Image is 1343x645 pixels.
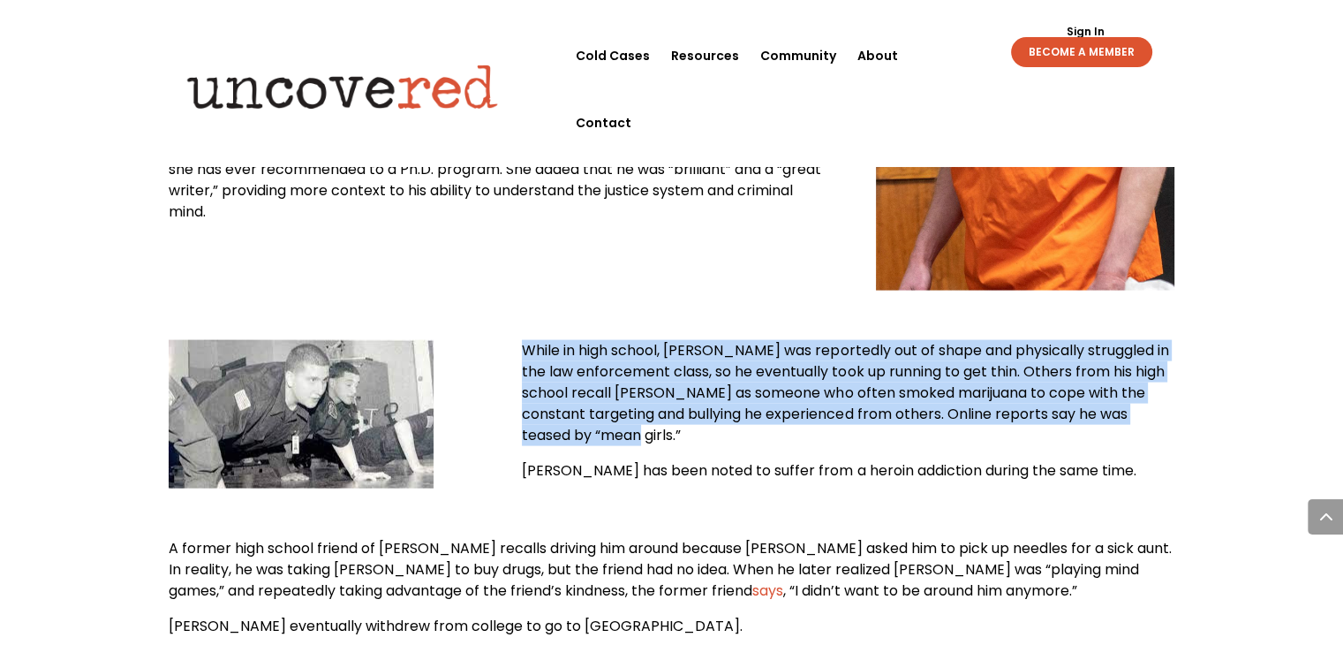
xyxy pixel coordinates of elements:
a: says [752,580,783,601]
span: — and that the then-master’s candidate was one of only two students she has ever recommended to a... [169,138,821,222]
span: While in high school, [PERSON_NAME] was reportedly out of shape and physically struggled in the l... [522,340,1168,445]
img: images-23 [169,340,434,489]
a: Resources [671,22,739,89]
span: [PERSON_NAME] eventually withdrew from college to go to [GEOGRAPHIC_DATA]. [169,616,743,636]
a: Community [760,22,836,89]
a: Contact [576,89,631,156]
span: , “I didn’t want to be around him anymore.” [783,580,1077,601]
img: Uncovered logo [172,52,512,121]
span: A former high school friend of [PERSON_NAME] recalls driving him around because [PERSON_NAME] ask... [169,538,1172,601]
a: About [857,22,898,89]
span: [PERSON_NAME] has been noted to suffer from a heroin addiction during the same time. [522,460,1136,481]
a: Sign In [1056,27,1113,37]
a: BECOME A MEMBER [1011,37,1152,67]
a: Cold Cases [576,22,650,89]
